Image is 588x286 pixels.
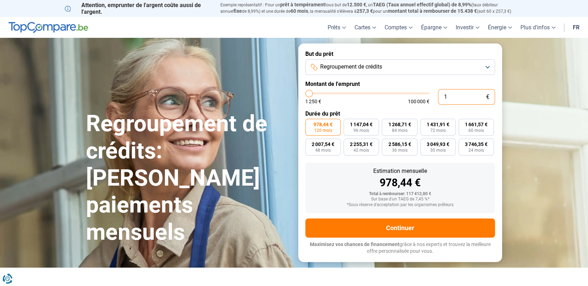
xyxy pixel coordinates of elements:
[320,63,382,71] span: Regroupement de crédits
[350,122,373,127] span: 1 147,04 €
[408,99,430,104] span: 100 000 €
[311,168,489,174] div: Estimation mensuelle
[350,142,373,147] span: 2 255,31 €
[486,94,489,100] span: €
[388,122,411,127] span: 1 268,71 €
[417,17,451,38] a: Épargne
[290,8,308,14] span: 60 mois
[451,17,484,38] a: Investir
[311,197,489,202] div: Sur base d'un TAEG de 7,45 %*
[516,17,560,38] a: Plus d'infos
[427,122,449,127] span: 1 431,91 €
[465,142,488,147] span: 3 746,35 €
[388,142,411,147] span: 2 586,15 €
[311,203,489,208] div: *Sous réserve d'acceptation par les organismes prêteurs
[305,51,495,57] label: But du prêt
[430,148,446,152] span: 30 mois
[305,59,495,75] button: Regroupement de crédits
[323,17,350,38] a: Prêts
[311,177,489,188] div: 978,44 €
[305,110,495,117] label: Durée du prêt
[86,110,290,246] h1: Regroupement de crédits: [PERSON_NAME] paiements mensuels
[314,128,332,133] span: 120 mois
[280,2,325,7] span: prêt à tempérament
[315,148,331,152] span: 48 mois
[427,142,449,147] span: 3 049,93 €
[569,17,584,38] a: fr
[347,2,366,7] span: 12.500 €
[234,8,242,14] span: fixe
[468,128,484,133] span: 60 mois
[430,128,446,133] span: 72 mois
[357,8,373,14] span: 257,3 €
[65,2,212,15] p: Attention, emprunter de l'argent coûte aussi de l'argent.
[311,192,489,197] div: Total à rembourser: 117 412,80 €
[305,81,495,87] label: Montant de l'emprunt
[484,17,516,38] a: Énergie
[353,148,369,152] span: 42 mois
[305,241,495,255] p: grâce à nos experts et trouvez la meilleure offre personnalisée pour vous.
[310,241,399,247] span: Maximisez vos chances de financement
[313,122,333,127] span: 978,44 €
[220,2,523,14] p: Exemple représentatif : Pour un tous but de , un (taux débiteur annuel de 8,99%) et une durée de ...
[305,218,495,238] button: Continuer
[388,8,477,14] span: montant total à rembourser de 15.438 €
[305,99,321,104] span: 1 250 €
[380,17,417,38] a: Comptes
[353,128,369,133] span: 96 mois
[312,142,334,147] span: 2 007,54 €
[350,17,380,38] a: Cartes
[8,22,88,33] img: TopCompare
[392,128,407,133] span: 84 mois
[465,122,488,127] span: 1 661,57 €
[468,148,484,152] span: 24 mois
[392,148,407,152] span: 36 mois
[373,2,471,7] span: TAEG (Taux annuel effectif global) de 8,99%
